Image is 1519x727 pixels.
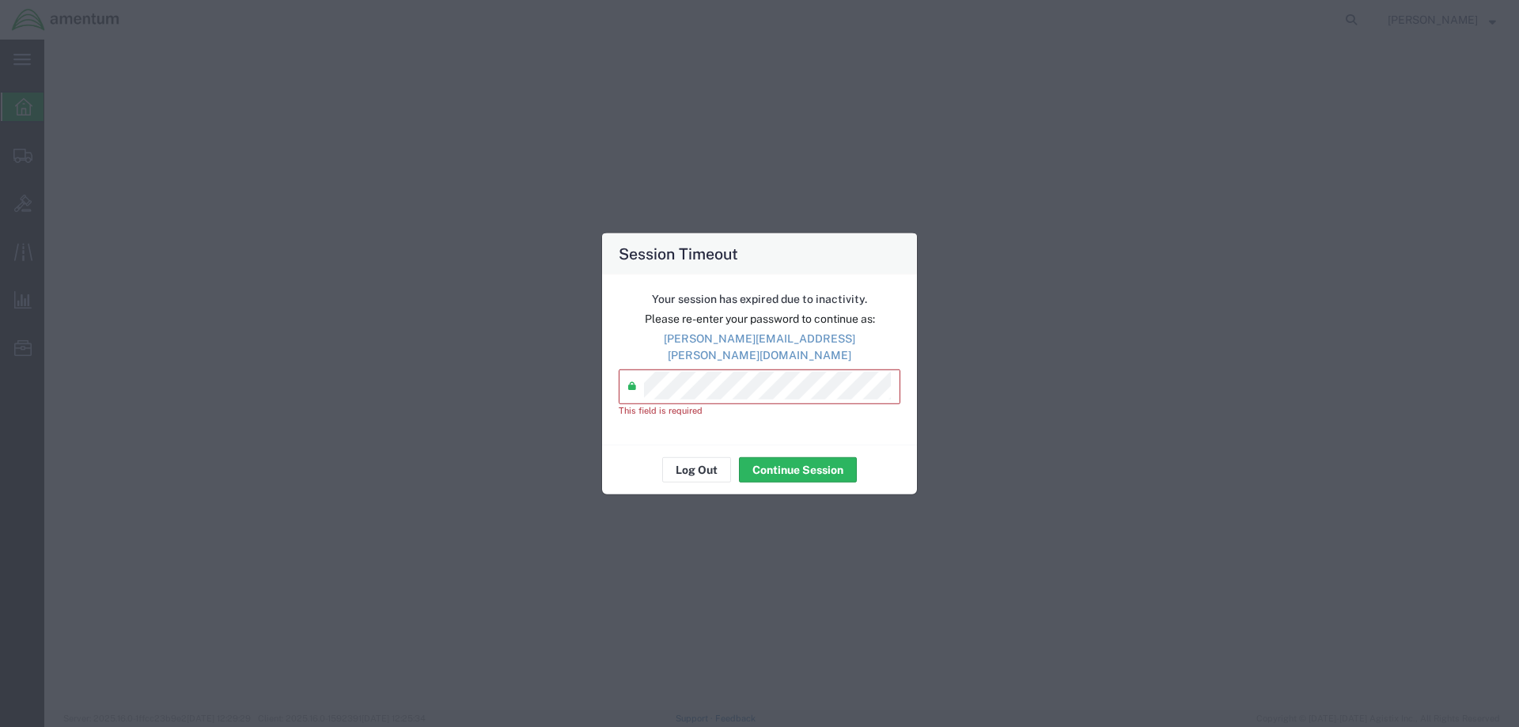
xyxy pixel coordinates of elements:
[739,457,857,483] button: Continue Session
[619,290,900,307] p: Your session has expired due to inactivity.
[619,310,900,327] p: Please re-enter your password to continue as:
[662,457,731,483] button: Log Out
[619,242,738,265] h4: Session Timeout
[619,331,900,364] p: [PERSON_NAME][EMAIL_ADDRESS][PERSON_NAME][DOMAIN_NAME]
[619,404,900,418] div: This field is required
